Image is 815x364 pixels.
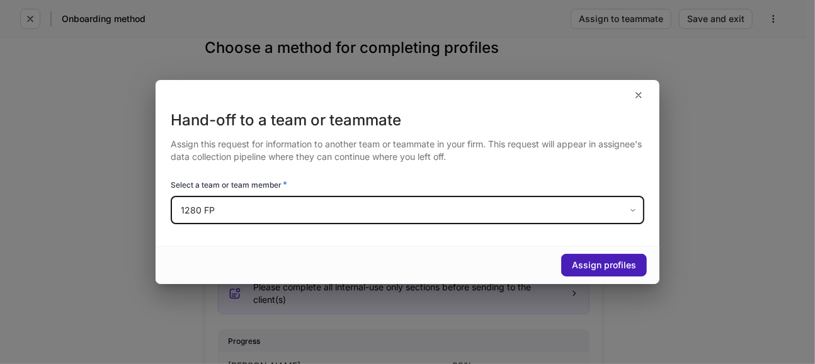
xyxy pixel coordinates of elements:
[171,110,644,130] div: Hand-off to a team or teammate
[572,261,636,270] div: Assign profiles
[561,254,647,276] button: Assign profiles
[171,196,644,224] div: 1280 FP
[171,130,644,163] div: Assign this request for information to another team or teammate in your firm. This request will a...
[171,178,287,191] h6: Select a team or team member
